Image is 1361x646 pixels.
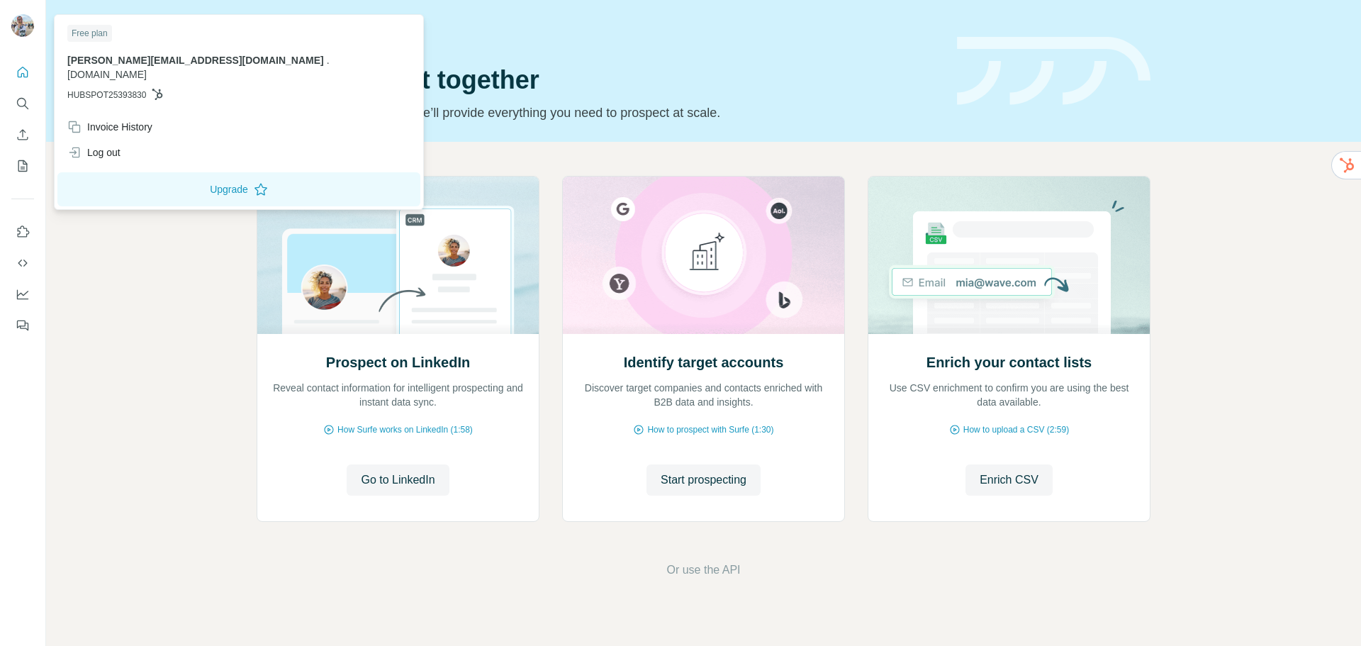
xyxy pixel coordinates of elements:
[67,55,324,66] span: [PERSON_NAME][EMAIL_ADDRESS][DOMAIN_NAME]
[562,177,845,334] img: Identify target accounts
[271,381,525,409] p: Reveal contact information for intelligent prospecting and instant data sync.
[327,55,330,66] span: .
[577,381,830,409] p: Discover target companies and contacts enriched with B2B data and insights.
[11,313,34,338] button: Feedback
[957,37,1150,106] img: banner
[868,177,1150,334] img: Enrich your contact lists
[11,91,34,116] button: Search
[337,423,473,436] span: How Surfe works on LinkedIn (1:58)
[11,14,34,37] img: Avatar
[11,60,34,85] button: Quick start
[963,423,1069,436] span: How to upload a CSV (2:59)
[257,177,539,334] img: Prospect on LinkedIn
[647,423,773,436] span: How to prospect with Surfe (1:30)
[67,69,147,80] span: [DOMAIN_NAME]
[257,26,940,40] div: Quick start
[980,472,1038,489] span: Enrich CSV
[11,122,34,147] button: Enrich CSV
[67,145,121,160] div: Log out
[361,472,435,489] span: Go to LinkedIn
[257,66,940,94] h1: Let’s prospect together
[883,381,1136,409] p: Use CSV enrichment to confirm you are using the best data available.
[11,219,34,245] button: Use Surfe on LinkedIn
[67,25,112,42] div: Free plan
[326,352,470,372] h2: Prospect on LinkedIn
[661,472,746,489] span: Start prospecting
[347,464,449,496] button: Go to LinkedIn
[11,282,34,307] button: Dashboard
[57,172,420,206] button: Upgrade
[67,89,146,101] span: HUBSPOT25393830
[67,120,152,134] div: Invoice History
[11,250,34,276] button: Use Surfe API
[965,464,1053,496] button: Enrich CSV
[11,153,34,179] button: My lists
[646,464,761,496] button: Start prospecting
[666,562,740,579] button: Or use the API
[926,352,1092,372] h2: Enrich your contact lists
[257,103,940,123] p: Pick your starting point and we’ll provide everything you need to prospect at scale.
[624,352,784,372] h2: Identify target accounts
